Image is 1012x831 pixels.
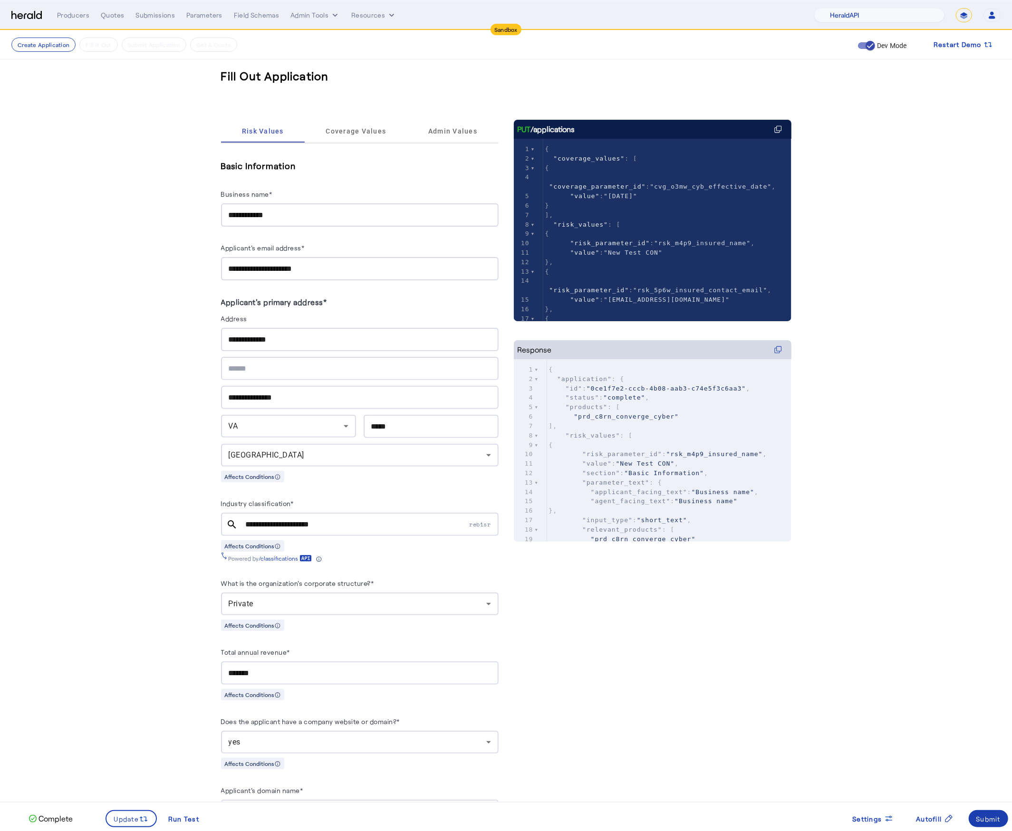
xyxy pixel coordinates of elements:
span: Autofill [916,814,942,824]
span: Restart Demo [934,39,982,50]
label: Applicant's primary address* [221,297,327,306]
div: 19 [514,535,535,544]
div: Affects Conditions [221,689,284,700]
span: { [549,366,553,373]
button: Submit Application [122,38,186,52]
img: Herald Logo [11,11,42,20]
div: 10 [514,449,535,459]
div: 9 [514,440,535,450]
span: : , [549,460,679,467]
span: "value" [570,249,599,256]
span: : [ [549,403,620,411]
mat-icon: search [221,519,244,530]
button: Autofill [909,810,961,827]
span: : , [549,488,759,496]
span: }, [545,258,554,266]
div: 8 [514,220,531,229]
span: : , [549,385,751,392]
span: "application" [557,375,612,382]
span: "section" [582,469,620,477]
label: Address [221,315,248,323]
label: Dev Mode [875,41,907,50]
span: Private [229,599,254,608]
span: "risk_parameter_id" [582,450,662,458]
div: 13 [514,478,535,487]
span: "coverage_values" [553,155,625,162]
div: 4 [514,172,531,182]
button: Update [106,810,157,827]
span: }, [545,306,554,313]
p: Complete [37,813,73,824]
div: 5 [514,402,535,412]
span: "rsk_5p6w_insured_contact_email" [633,287,767,294]
span: "value" [582,460,612,467]
div: 16 [514,305,531,314]
div: 2 [514,154,531,163]
div: Powered by [229,554,322,562]
span: Coverage Values [326,128,386,134]
span: { [545,145,549,153]
span: PUT [518,124,531,135]
span: : , [545,239,755,247]
span: "0ce1f7e2-cccb-4b08-aab3-c74e5f3c6aa3" [587,385,746,392]
button: Submit [969,810,1009,827]
span: : [545,249,663,256]
span: "risk_parameter_id" [570,239,650,247]
label: Business name* [221,190,272,198]
span: "value" [570,192,599,200]
div: Affects Conditions [221,620,284,631]
span: "short_text" [637,516,687,524]
button: Fill it Out [79,38,117,52]
span: "cvg_o3mw_cyb_effective_date" [650,183,771,190]
span: "rsk_m4p9_insured_name" [654,239,751,247]
span: "parameter_text" [582,479,649,486]
div: 17 [514,314,531,324]
span: "prd_c8rn_converge_cyber" [574,413,679,420]
label: Total annual revenue* [221,648,290,656]
label: What is the organization's corporate structure?* [221,579,374,587]
div: 9 [514,229,531,239]
span: Admin Values [428,128,477,134]
span: "Business name" [675,497,737,505]
label: Does the applicant have a company website or domain?* [221,717,400,726]
div: Response [518,344,552,355]
div: 15 [514,497,535,506]
div: 6 [514,201,531,210]
div: Affects Conditions [221,540,284,552]
a: /classifications [259,554,312,562]
div: 16 [514,506,535,516]
div: 1 [514,365,535,374]
div: 3 [514,163,531,173]
span: ], [549,422,558,430]
div: 1 [514,144,531,154]
span: "status" [566,394,599,401]
button: Create Application [11,38,76,52]
div: Field Schemas [234,10,280,20]
span: "products" [566,403,607,411]
button: Get A Quote [190,38,237,52]
span: "risk_parameter_id" [549,287,629,294]
button: Settings [845,810,901,827]
span: : , [549,469,709,477]
span: "New Test CON" [616,460,675,467]
label: Industry classification* [221,499,294,507]
span: : [ [549,526,675,533]
span: "complete" [603,394,645,401]
span: { [545,230,549,237]
div: 14 [514,487,535,497]
button: Resources dropdown menu [351,10,396,20]
div: 7 [514,210,531,220]
span: ], [545,211,554,219]
div: 18 [514,525,535,535]
h5: Basic Information [221,159,499,173]
div: 12 [514,258,531,267]
div: /applications [518,124,575,135]
span: Update [114,814,139,824]
span: yes [229,737,241,746]
span: reb1sr [470,520,499,528]
div: Sandbox [491,24,521,35]
span: "[EMAIL_ADDRESS][DOMAIN_NAME]" [604,296,730,303]
div: 12 [514,468,535,478]
div: Submissions [135,10,175,20]
span: : [ [545,221,621,228]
